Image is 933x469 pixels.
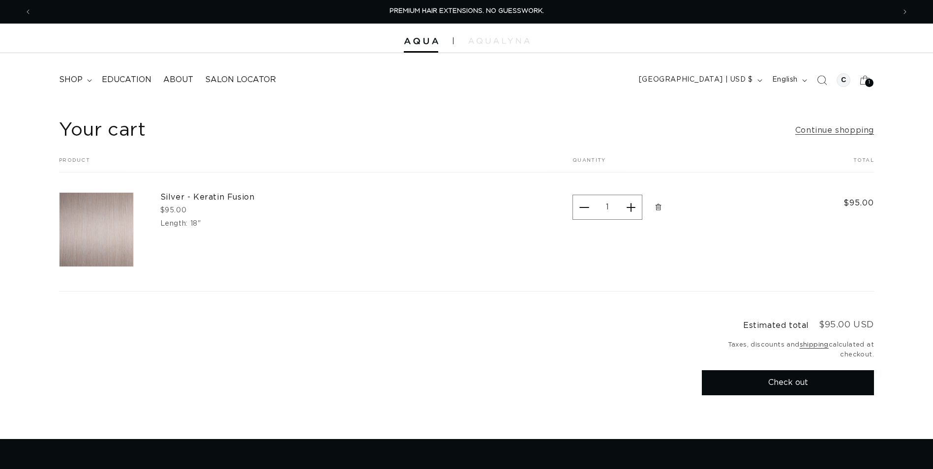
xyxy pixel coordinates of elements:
dd: 18" [190,220,201,227]
img: Aqua Hair Extensions [404,38,438,45]
span: About [163,75,193,85]
a: Education [96,69,157,91]
a: About [157,69,199,91]
summary: Search [811,69,833,91]
img: aqualyna.com [468,38,530,44]
input: Quantity for Silver - Keratin Fusion [595,195,620,220]
button: English [766,71,811,89]
h2: Estimated total [743,322,809,329]
button: Next announcement [894,2,916,21]
button: Check out [702,370,874,395]
th: Quantity [548,157,778,173]
a: Remove Silver - Keratin Fusion - 18&quot; [650,192,667,222]
button: [GEOGRAPHIC_DATA] | USD $ [633,71,766,89]
p: $95.00 USD [819,321,874,329]
h1: Your cart [59,118,146,143]
div: $95.00 [160,205,308,216]
th: Product [59,157,548,173]
th: Total [778,157,874,173]
span: $95.00 [797,197,874,209]
dt: Length: [160,220,188,227]
summary: shop [53,69,96,91]
a: Salon Locator [199,69,282,91]
a: shipping [800,342,829,348]
a: Continue shopping [795,123,874,138]
small: Taxes, discounts and calculated at checkout. [702,340,874,359]
a: Silver - Keratin Fusion [160,192,308,203]
span: PREMIUM HAIR EXTENSIONS. NO GUESSWORK. [390,8,544,14]
span: [GEOGRAPHIC_DATA] | USD $ [639,75,753,85]
span: Education [102,75,151,85]
span: English [772,75,798,85]
span: Salon Locator [205,75,276,85]
button: Previous announcement [17,2,39,21]
span: 1 [869,79,871,87]
span: shop [59,75,83,85]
